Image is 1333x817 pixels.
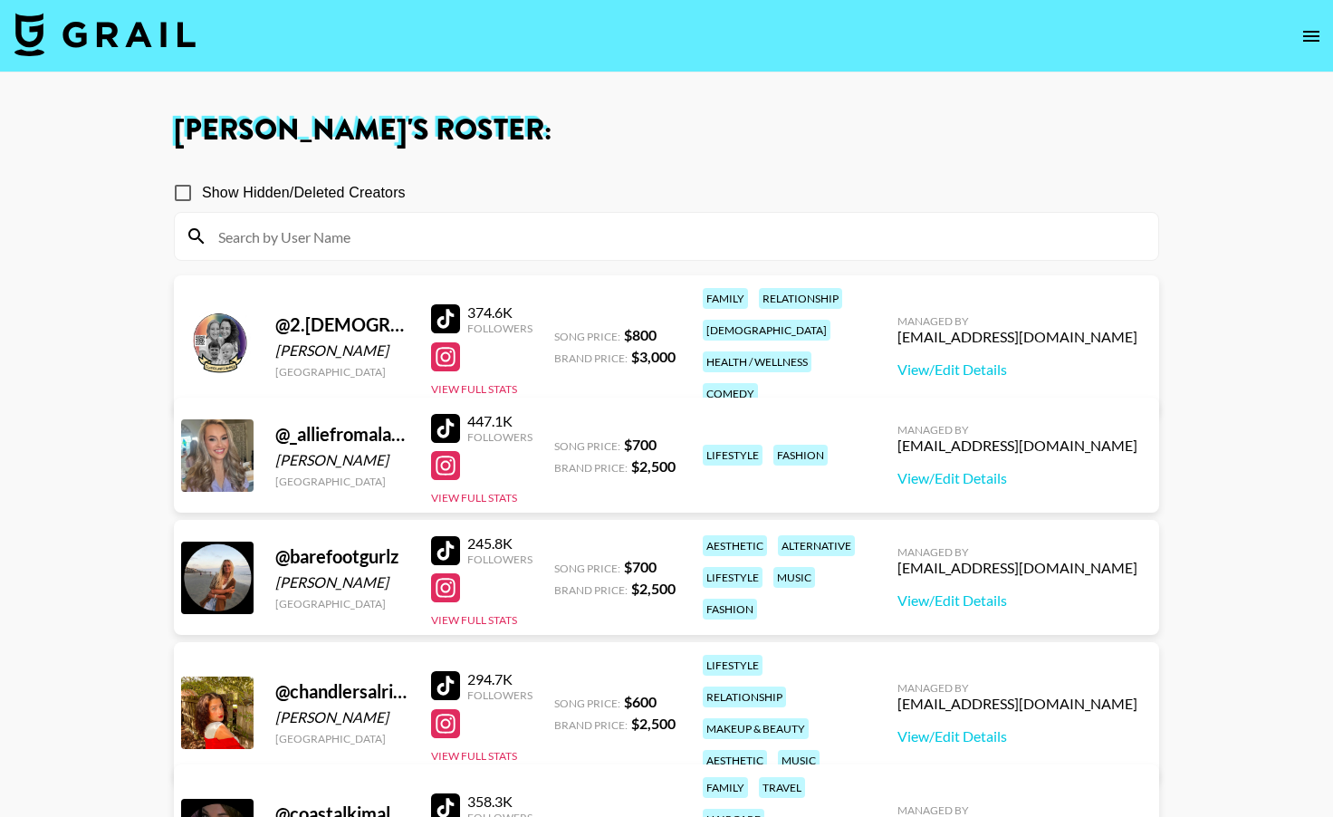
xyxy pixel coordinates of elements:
[897,328,1137,346] div: [EMAIL_ADDRESS][DOMAIN_NAME]
[703,351,811,372] div: health / wellness
[703,655,762,676] div: lifestyle
[773,567,815,588] div: music
[275,313,409,336] div: @ 2.[DEMOGRAPHIC_DATA].and.2.babies
[897,803,1137,817] div: Managed By
[431,749,517,763] button: View Full Stats
[467,553,532,566] div: Followers
[703,288,748,309] div: family
[275,475,409,488] div: [GEOGRAPHIC_DATA]
[467,412,532,430] div: 447.1K
[897,591,1137,610] a: View/Edit Details
[759,288,842,309] div: relationship
[897,360,1137,379] a: View/Edit Details
[275,732,409,745] div: [GEOGRAPHIC_DATA]
[631,580,676,597] strong: $ 2,500
[773,445,828,466] div: fashion
[631,348,676,365] strong: $ 3,000
[897,559,1137,577] div: [EMAIL_ADDRESS][DOMAIN_NAME]
[554,718,628,732] span: Brand Price:
[624,436,657,453] strong: $ 700
[554,461,628,475] span: Brand Price:
[897,314,1137,328] div: Managed By
[431,613,517,627] button: View Full Stats
[14,13,196,56] img: Grail Talent
[174,116,1159,145] h1: [PERSON_NAME] 's Roster:
[1293,18,1329,54] button: open drawer
[275,680,409,703] div: @ chandlersalright
[207,222,1147,251] input: Search by User Name
[703,383,758,404] div: comedy
[703,687,786,707] div: relationship
[703,445,762,466] div: lifestyle
[467,534,532,553] div: 245.8K
[275,545,409,568] div: @ barefootgurlz
[624,326,657,343] strong: $ 800
[703,599,757,620] div: fashion
[897,437,1137,455] div: [EMAIL_ADDRESS][DOMAIN_NAME]
[467,430,532,444] div: Followers
[631,457,676,475] strong: $ 2,500
[624,693,657,710] strong: $ 600
[554,562,620,575] span: Song Price:
[897,695,1137,713] div: [EMAIL_ADDRESS][DOMAIN_NAME]
[624,558,657,575] strong: $ 700
[275,365,409,379] div: [GEOGRAPHIC_DATA]
[897,423,1137,437] div: Managed By
[703,535,767,556] div: aesthetic
[554,697,620,710] span: Song Price:
[778,535,855,556] div: alternative
[703,320,830,341] div: [DEMOGRAPHIC_DATA]
[703,777,748,798] div: family
[554,583,628,597] span: Brand Price:
[202,182,406,204] span: Show Hidden/Deleted Creators
[467,670,532,688] div: 294.7K
[554,439,620,453] span: Song Price:
[431,382,517,396] button: View Full Stats
[897,727,1137,745] a: View/Edit Details
[703,750,767,771] div: aesthetic
[275,573,409,591] div: [PERSON_NAME]
[554,351,628,365] span: Brand Price:
[759,777,805,798] div: travel
[467,303,532,322] div: 374.6K
[554,330,620,343] span: Song Price:
[275,341,409,360] div: [PERSON_NAME]
[467,322,532,335] div: Followers
[467,793,532,811] div: 358.3K
[703,567,762,588] div: lifestyle
[275,708,409,726] div: [PERSON_NAME]
[275,597,409,610] div: [GEOGRAPHIC_DATA]
[897,681,1137,695] div: Managed By
[275,423,409,446] div: @ _alliefromalabama_
[467,688,532,702] div: Followers
[778,750,820,771] div: music
[431,491,517,505] button: View Full Stats
[275,451,409,469] div: [PERSON_NAME]
[703,718,809,739] div: makeup & beauty
[897,469,1137,487] a: View/Edit Details
[897,545,1137,559] div: Managed By
[631,715,676,732] strong: $ 2,500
